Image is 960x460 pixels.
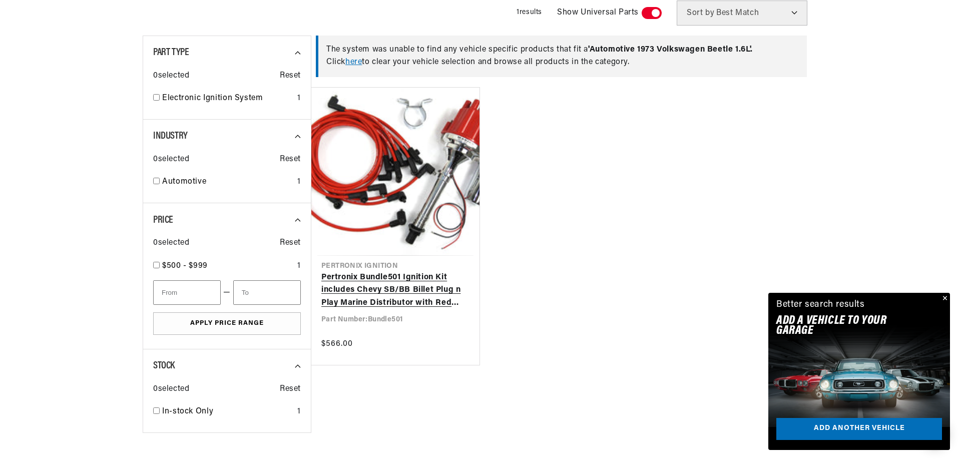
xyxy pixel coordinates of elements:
div: The system was unable to find any vehicle specific products that fit a Click to clear your vehicl... [316,36,807,77]
span: Stock [153,361,175,371]
span: Reset [280,70,301,83]
span: 0 selected [153,153,189,166]
a: In-stock Only [162,405,293,418]
div: 1 [297,260,301,273]
a: Automotive [162,176,293,189]
span: Sort by [687,9,714,17]
input: From [153,280,221,305]
span: Show Universal Parts [557,7,639,20]
span: 1 results [517,9,542,16]
span: 0 selected [153,383,189,396]
a: Pertronix Bundle501 Ignition Kit includes Chevy SB/BB Billet Plug n Play Marine Distributor with ... [321,271,469,310]
span: 0 selected [153,70,189,83]
a: Electronic Ignition System [162,92,293,105]
input: To [233,280,301,305]
button: Apply Price Range [153,312,301,335]
a: here [345,58,362,66]
span: Reset [280,153,301,166]
span: $500 - $999 [162,262,208,270]
span: Reset [280,237,301,250]
div: 1 [297,405,301,418]
span: Industry [153,131,188,141]
div: 1 [297,176,301,189]
span: Reset [280,383,301,396]
span: ' Automotive 1973 Volkswagen Beetle 1.6L '. [588,46,753,54]
h2: Add A VEHICLE to your garage [776,316,917,336]
button: Close [938,293,950,305]
select: Sort by [677,1,807,26]
a: Add another vehicle [776,418,942,440]
span: — [223,286,231,299]
span: Part Type [153,48,189,58]
div: 1 [297,92,301,105]
div: Better search results [776,298,865,312]
span: 0 selected [153,237,189,250]
span: Price [153,215,173,225]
